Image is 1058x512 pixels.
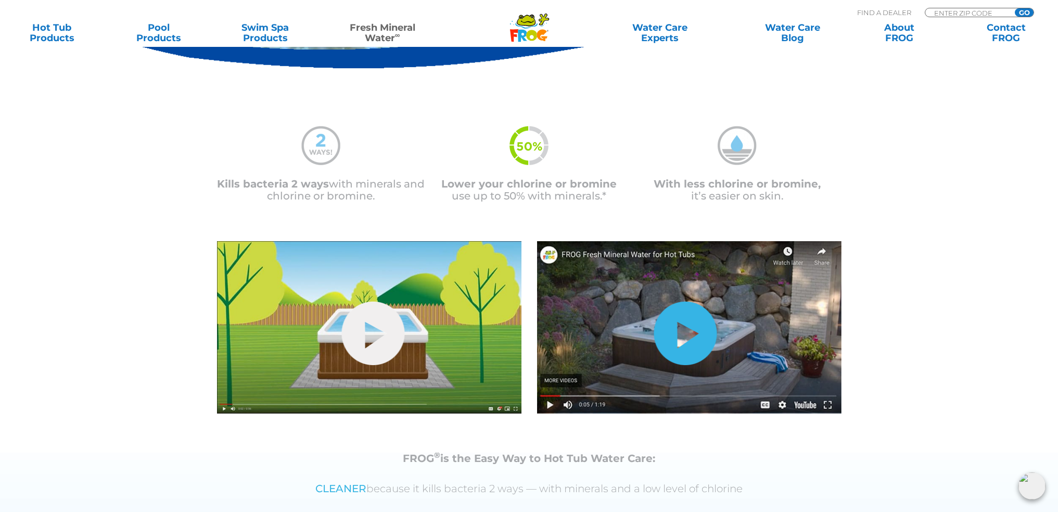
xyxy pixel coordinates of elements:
img: openIcon [1018,472,1046,499]
p: it’s easier on skin. [633,178,842,202]
a: Water CareExperts [593,22,728,43]
img: fmw-hot-tub-cover-1 [217,241,521,414]
p: because it kills bacteria 2 ways — with minerals and a low level of chlorine [230,483,828,495]
img: mineral-water-2-ways [301,126,340,165]
a: Swim SpaProducts [224,22,307,43]
input: Zip Code Form [933,8,1003,17]
input: GO [1015,8,1034,17]
a: Water CareBlog [751,22,834,43]
img: fmw-50percent-icon [509,126,549,165]
a: PoolProducts [117,22,200,43]
p: use up to 50% with minerals.* [425,178,633,202]
img: mineral-water-less-chlorine [718,126,757,165]
a: Hot TubProducts [10,22,93,43]
span: With less chlorine or bromine, [654,178,821,190]
span: Lower your chlorine or bromine [441,178,617,190]
img: fmw-hot-tub-cover-2 [537,241,842,414]
sup: ∞ [395,31,400,39]
sup: ® [434,450,440,460]
a: AboutFROG [858,22,941,43]
p: Find A Dealer [857,8,911,17]
strong: FROG is the Easy Way to Hot Tub Water Care: [403,452,655,465]
span: CLEANER [315,482,366,495]
p: with minerals and chlorine or bromine. [217,178,425,202]
span: Kills bacteria 2 ways [217,178,329,190]
a: ContactFROG [964,22,1047,43]
a: Fresh MineralWater∞ [330,22,434,43]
